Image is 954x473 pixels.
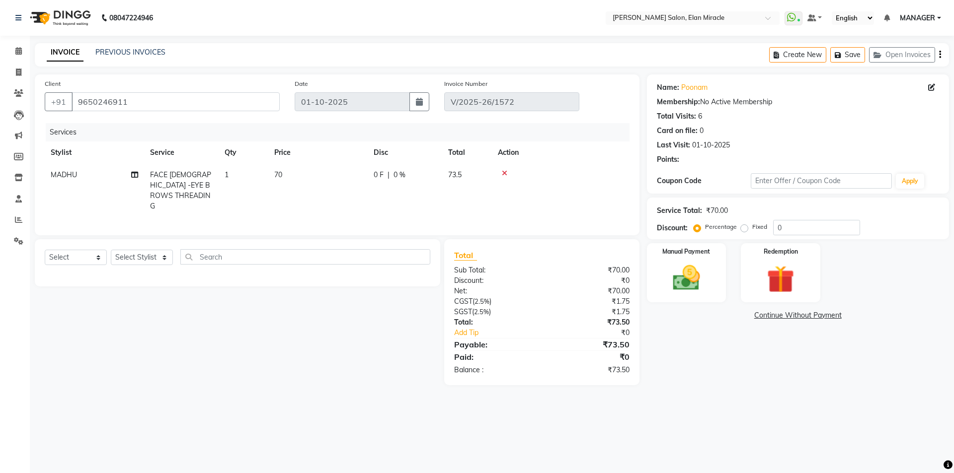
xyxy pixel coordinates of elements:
[692,140,730,150] div: 01-10-2025
[896,174,924,189] button: Apply
[442,141,492,164] th: Total
[150,170,211,210] span: FACE [DEMOGRAPHIC_DATA] -EYE BROWS THREADING
[219,141,268,164] th: Qty
[542,317,636,328] div: ₹73.50
[662,247,710,256] label: Manual Payment
[657,176,751,186] div: Coupon Code
[657,111,696,122] div: Total Visits:
[47,44,83,62] a: INVOICE
[557,328,636,338] div: ₹0
[705,222,737,231] label: Percentage
[700,126,704,136] div: 0
[447,317,542,328] div: Total:
[447,296,542,307] div: ( )
[447,351,542,363] div: Paid:
[649,310,947,321] a: Continue Without Payment
[225,170,229,179] span: 1
[454,250,477,261] span: Total
[681,82,708,93] a: Poonam
[830,47,865,63] button: Save
[664,262,709,294] img: _cash.svg
[751,173,892,189] input: Enter Offer / Coupon Code
[542,265,636,275] div: ₹70.00
[758,262,803,296] img: _gift.svg
[657,82,679,93] div: Name:
[698,111,702,122] div: 6
[900,13,935,23] span: MANAGER
[295,79,308,88] label: Date
[72,92,280,111] input: Search by Name/Mobile/Email/Code
[180,249,430,265] input: Search
[447,286,542,296] div: Net:
[45,92,73,111] button: +91
[474,308,489,316] span: 2.5%
[542,286,636,296] div: ₹70.00
[492,141,630,164] th: Action
[95,48,165,57] a: PREVIOUS INVOICES
[764,247,798,256] label: Redemption
[45,141,144,164] th: Stylist
[542,275,636,286] div: ₹0
[657,154,679,165] div: Points:
[447,307,542,317] div: ( )
[46,123,637,141] div: Services
[657,140,690,150] div: Last Visit:
[368,141,442,164] th: Disc
[475,297,489,305] span: 2.5%
[454,307,472,316] span: SGST
[657,223,688,233] div: Discount:
[394,170,405,180] span: 0 %
[657,205,702,216] div: Service Total:
[447,265,542,275] div: Sub Total:
[447,328,557,338] a: Add Tip
[454,297,473,306] span: CGST
[51,170,77,179] span: MADHU
[448,170,462,179] span: 73.5
[657,97,939,107] div: No Active Membership
[706,205,728,216] div: ₹70.00
[274,170,282,179] span: 70
[542,365,636,375] div: ₹73.50
[45,79,61,88] label: Client
[869,47,935,63] button: Open Invoices
[542,296,636,307] div: ₹1.75
[109,4,153,32] b: 08047224946
[374,170,384,180] span: 0 F
[447,338,542,350] div: Payable:
[752,222,767,231] label: Fixed
[25,4,93,32] img: logo
[542,351,636,363] div: ₹0
[447,275,542,286] div: Discount:
[542,307,636,317] div: ₹1.75
[144,141,219,164] th: Service
[444,79,487,88] label: Invoice Number
[657,126,698,136] div: Card on file:
[388,170,390,180] span: |
[657,97,700,107] div: Membership:
[447,365,542,375] div: Balance :
[268,141,368,164] th: Price
[542,338,636,350] div: ₹73.50
[769,47,826,63] button: Create New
